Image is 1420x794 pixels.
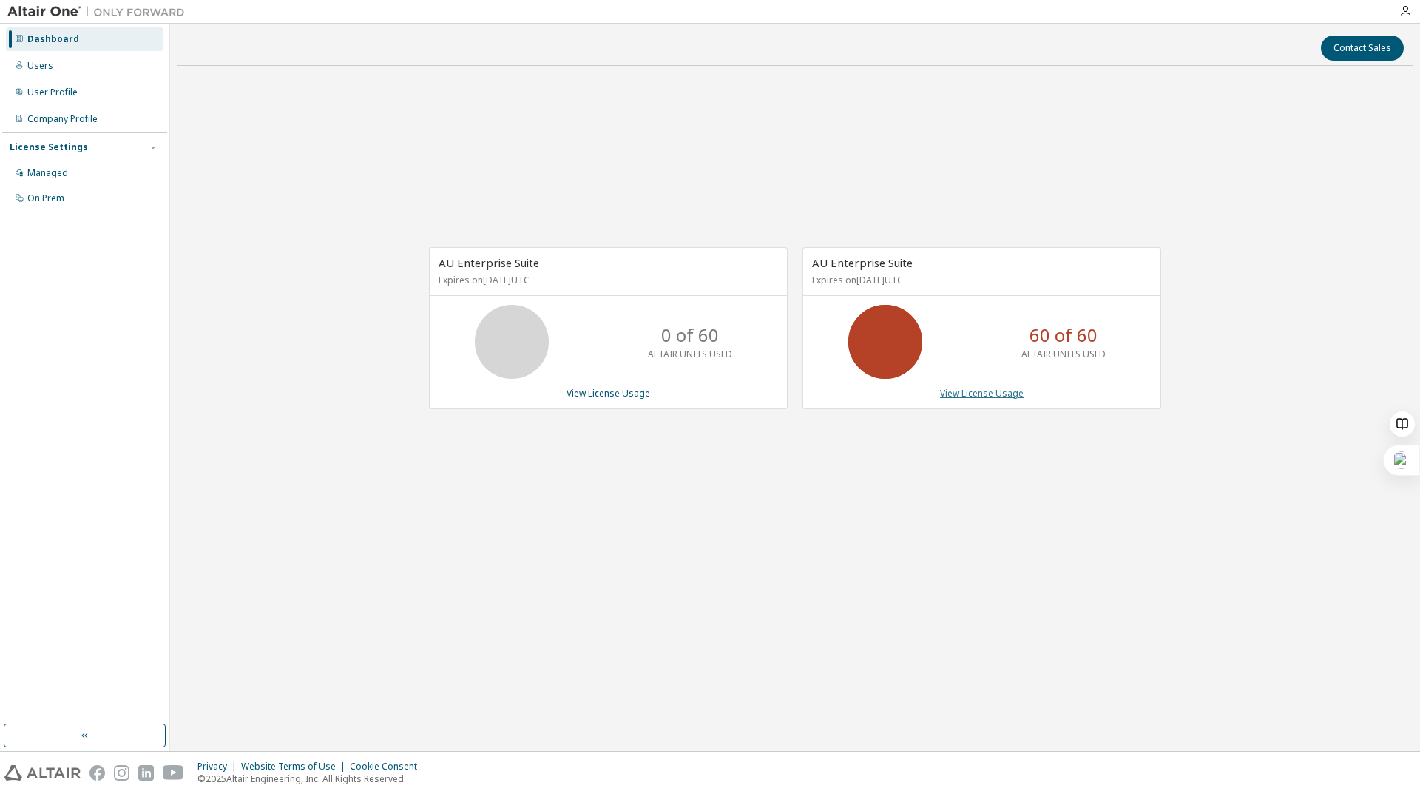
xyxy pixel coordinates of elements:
div: Cookie Consent [350,761,426,773]
span: AU Enterprise Suite [812,255,913,270]
img: altair_logo.svg [4,765,81,781]
p: ALTAIR UNITS USED [1021,348,1106,360]
img: instagram.svg [114,765,129,781]
p: 60 of 60 [1029,323,1098,348]
div: Website Terms of Use [241,761,350,773]
img: linkedin.svg [138,765,154,781]
a: View License Usage [940,387,1024,400]
a: View License Usage [567,387,650,400]
p: ALTAIR UNITS USED [648,348,732,360]
p: Expires on [DATE] UTC [439,274,774,286]
div: On Prem [27,192,64,204]
div: User Profile [27,87,78,98]
img: Altair One [7,4,192,19]
div: Managed [27,167,68,179]
img: facebook.svg [89,765,105,781]
p: © 2025 Altair Engineering, Inc. All Rights Reserved. [197,773,426,785]
div: Users [27,60,53,72]
div: Dashboard [27,33,79,45]
p: 0 of 60 [661,323,719,348]
p: Expires on [DATE] UTC [812,274,1148,286]
div: License Settings [10,141,88,153]
img: youtube.svg [163,765,184,781]
div: Privacy [197,761,241,773]
button: Contact Sales [1321,36,1404,61]
span: AU Enterprise Suite [439,255,539,270]
div: Company Profile [27,113,98,125]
